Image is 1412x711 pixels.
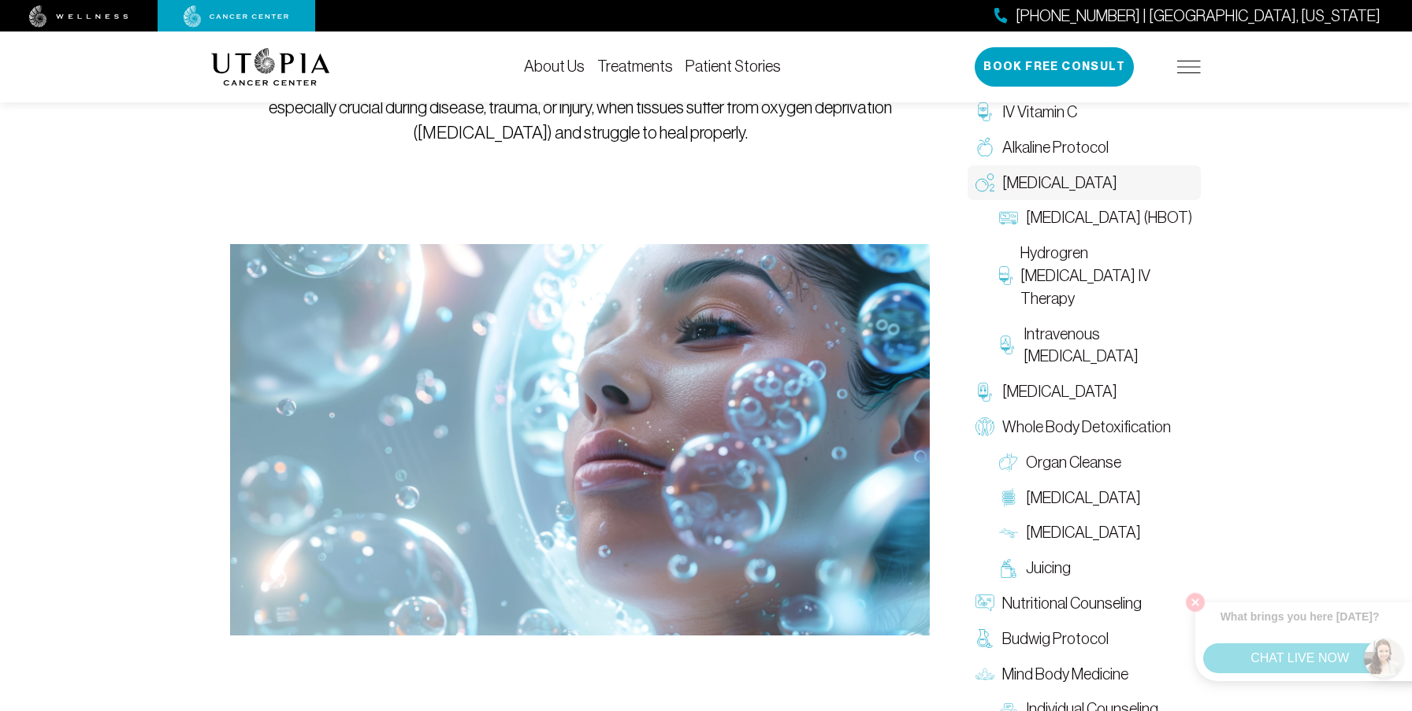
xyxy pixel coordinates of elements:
[1002,592,1142,615] span: Nutritional Counseling
[991,317,1201,375] a: Intravenous [MEDICAL_DATA]
[1002,136,1109,159] span: Alkaline Protocol
[991,445,1201,480] a: Organ Cleanse
[975,102,994,121] img: IV Vitamin C
[1002,172,1117,194] span: [MEDICAL_DATA]
[1026,487,1141,509] span: [MEDICAL_DATA]
[1026,557,1071,580] span: Juicing
[1002,101,1077,124] span: IV Vitamin C
[230,244,930,636] img: Oxygen Therapy
[1016,5,1380,28] span: [PHONE_NUMBER] | [GEOGRAPHIC_DATA], [US_STATE]
[975,417,994,436] img: Whole Body Detoxification
[999,524,1018,543] img: Lymphatic Massage
[991,550,1201,586] a: Juicing
[991,200,1201,235] a: [MEDICAL_DATA] (HBOT)
[991,480,1201,516] a: [MEDICAL_DATA]
[991,515,1201,550] a: [MEDICAL_DATA]
[968,374,1201,409] a: [MEDICAL_DATA]
[975,594,994,613] img: Nutritional Counseling
[211,48,330,86] img: logo
[686,57,781,75] a: Patient Stories
[991,235,1201,316] a: Hydrogren [MEDICAL_DATA] IV Therapy
[999,559,1018,578] img: Juicing
[999,266,1013,285] img: Hydrogren Peroxide IV Therapy
[975,47,1134,87] button: Book Free Consult
[994,5,1380,28] a: [PHONE_NUMBER] | [GEOGRAPHIC_DATA], [US_STATE]
[1002,663,1128,686] span: Mind Body Medicine
[1026,206,1192,229] span: [MEDICAL_DATA] (HBOT)
[597,57,673,75] a: Treatments
[968,165,1201,201] a: [MEDICAL_DATA]
[968,657,1201,692] a: Mind Body Medicine
[1026,521,1141,544] span: [MEDICAL_DATA]
[968,94,1201,130] a: IV Vitamin C
[1002,628,1109,650] span: Budwig Protocol
[968,621,1201,657] a: Budwig Protocol
[968,586,1201,621] a: Nutritional Counseling
[968,409,1201,445] a: Whole Body Detoxification
[999,453,1018,472] img: Organ Cleanse
[1177,61,1201,73] img: icon-hamburger
[1002,416,1171,439] span: Whole Body Detoxification
[999,488,1018,507] img: Colon Therapy
[975,629,994,648] img: Budwig Protocol
[975,138,994,157] img: Alkaline Protocol
[1026,451,1121,474] span: Organ Cleanse
[524,57,585,75] a: About Us
[968,130,1201,165] a: Alkaline Protocol
[184,6,289,28] img: cancer center
[975,383,994,402] img: Chelation Therapy
[1020,242,1193,309] span: Hydrogren [MEDICAL_DATA] IV Therapy
[999,209,1018,228] img: Hyperbaric Oxygen Therapy (HBOT)
[975,665,994,683] img: Mind Body Medicine
[999,335,1016,354] img: Intravenous Ozone Therapy
[266,70,894,146] p: Every cell in the human body requires oxygen to survive, function, and regenerate. Oxygen is espe...
[975,173,994,192] img: Oxygen Therapy
[1024,323,1193,368] span: Intravenous [MEDICAL_DATA]
[1002,380,1117,403] span: [MEDICAL_DATA]
[29,6,128,28] img: wellness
